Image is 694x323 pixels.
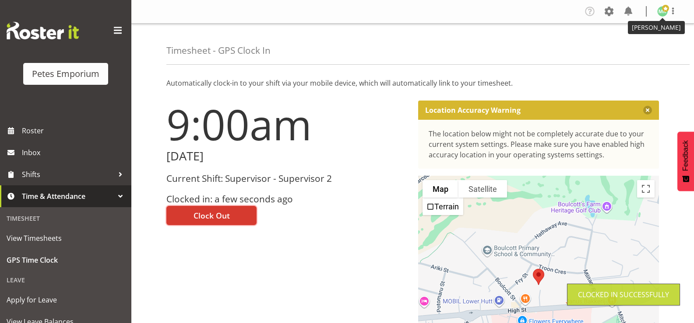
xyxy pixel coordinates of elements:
span: Roster [22,124,127,137]
button: Feedback - Show survey [677,132,694,191]
h2: [DATE] [166,149,408,163]
button: Close message [643,106,652,115]
ul: Show street map [423,198,463,215]
div: Petes Emporium [32,67,99,80]
div: Timesheet [2,209,129,227]
button: Show street map [423,180,458,198]
button: Clock Out [166,206,257,225]
a: View Timesheets [2,227,129,249]
div: Clocked in Successfully [578,289,669,300]
span: Inbox [22,146,127,159]
span: GPS Time Clock [7,254,125,267]
li: Terrain [423,198,462,214]
img: melanie-richardson713.jpg [657,6,668,17]
span: Shifts [22,168,114,181]
span: Clock Out [194,210,230,221]
button: Toggle fullscreen view [637,180,655,198]
img: Rosterit website logo [7,22,79,39]
span: Apply for Leave [7,293,125,306]
h3: Clocked in: a few seconds ago [166,194,408,204]
label: Terrain [434,202,459,211]
div: Leave [2,271,129,289]
a: GPS Time Clock [2,249,129,271]
button: Show satellite imagery [458,180,507,198]
h3: Current Shift: Supervisor - Supervisor 2 [166,174,408,184]
span: View Timesheets [7,232,125,245]
h1: 9:00am [166,101,408,148]
p: Automatically clock-in to your shift via your mobile device, which will automatically link to you... [166,78,659,88]
span: Time & Attendance [22,190,114,203]
a: Apply for Leave [2,289,129,311]
p: Location Accuracy Warning [425,106,521,115]
span: Feedback [682,140,690,171]
div: The location below might not be completely accurate due to your current system settings. Please m... [429,129,649,160]
h4: Timesheet - GPS Clock In [166,45,271,56]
